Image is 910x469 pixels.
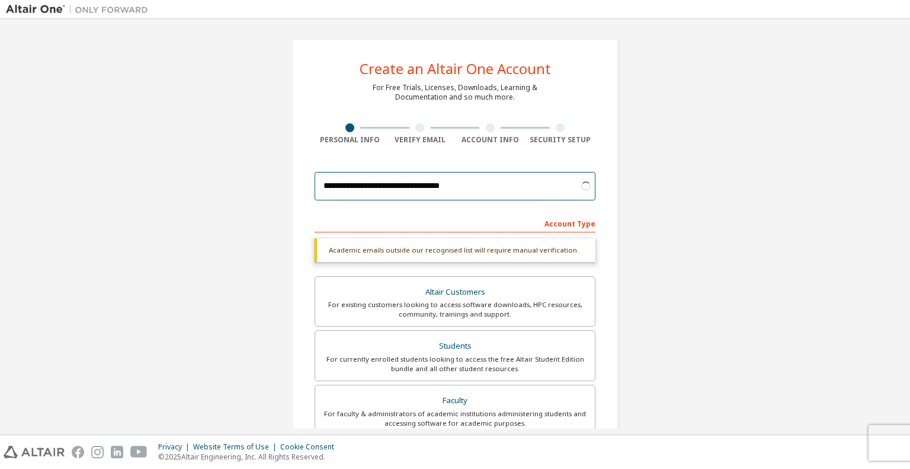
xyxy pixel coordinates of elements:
div: Account Info [455,135,526,145]
img: instagram.svg [91,446,104,458]
div: Cookie Consent [280,442,341,452]
div: Personal Info [315,135,385,145]
div: Faculty [322,393,588,409]
div: Account Type [315,213,595,232]
div: Website Terms of Use [193,442,280,452]
div: Altair Customers [322,284,588,301]
div: For existing customers looking to access software downloads, HPC resources, community, trainings ... [322,300,588,319]
img: altair_logo.svg [4,446,65,458]
div: Students [322,338,588,355]
div: For faculty & administrators of academic institutions administering students and accessing softwa... [322,409,588,428]
img: facebook.svg [72,446,84,458]
img: linkedin.svg [111,446,123,458]
img: youtube.svg [130,446,148,458]
p: © 2025 Altair Engineering, Inc. All Rights Reserved. [158,452,341,462]
img: Altair One [6,4,154,15]
div: Verify Email [385,135,456,145]
div: Security Setup [526,135,596,145]
div: For Free Trials, Licenses, Downloads, Learning & Documentation and so much more. [373,83,537,102]
div: Academic emails outside our recognised list will require manual verification. [315,238,595,262]
div: For currently enrolled students looking to access the free Altair Student Edition bundle and all ... [322,355,588,374]
div: Privacy [158,442,193,452]
div: Create an Altair One Account [360,62,551,76]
